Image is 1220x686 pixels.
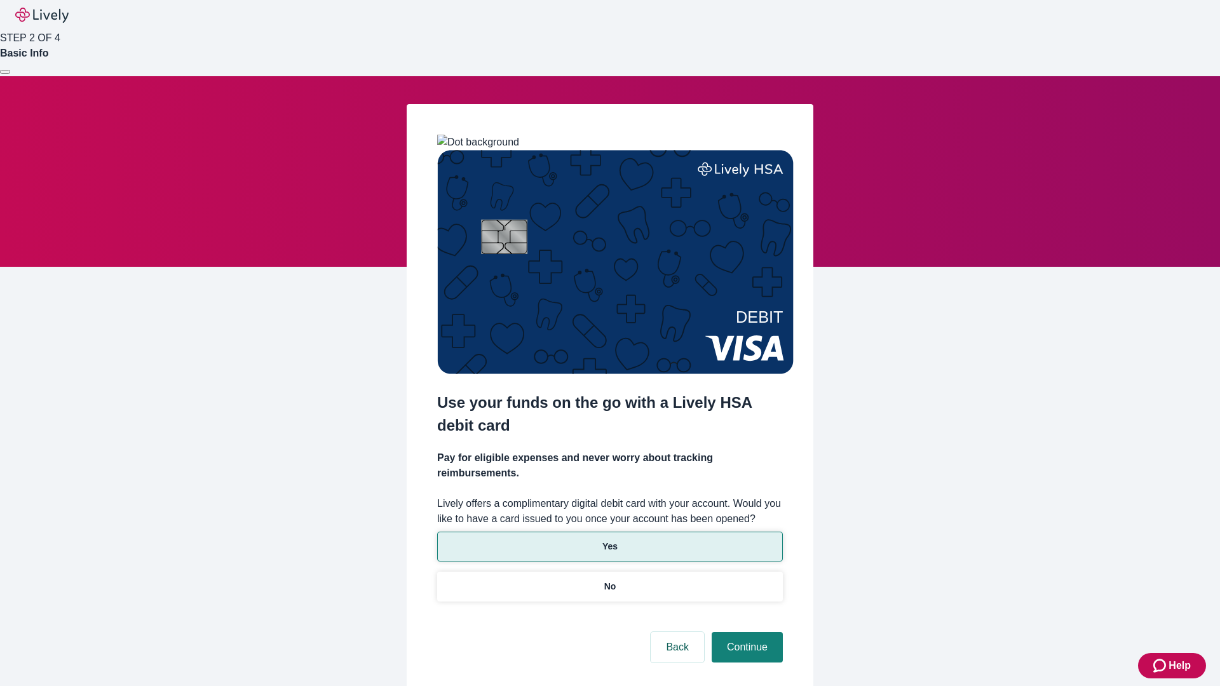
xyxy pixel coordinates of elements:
[602,540,618,553] p: Yes
[651,632,704,662] button: Back
[437,496,783,527] label: Lively offers a complimentary digital debit card with your account. Would you like to have a card...
[437,450,783,481] h4: Pay for eligible expenses and never worry about tracking reimbursements.
[437,391,783,437] h2: Use your funds on the go with a Lively HSA debit card
[604,580,616,593] p: No
[15,8,69,23] img: Lively
[1138,653,1206,678] button: Zendesk support iconHelp
[712,632,783,662] button: Continue
[1153,658,1169,673] svg: Zendesk support icon
[437,135,519,150] img: Dot background
[437,532,783,562] button: Yes
[437,572,783,602] button: No
[437,150,794,374] img: Debit card
[1169,658,1191,673] span: Help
